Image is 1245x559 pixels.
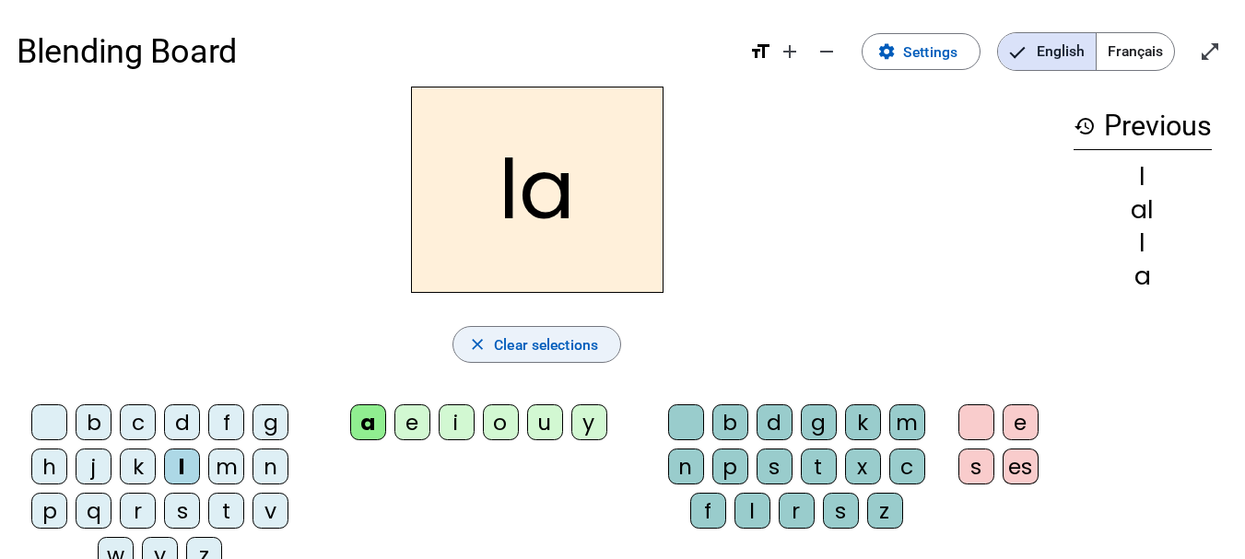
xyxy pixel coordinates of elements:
mat-icon: close [468,335,487,354]
div: al [1074,197,1212,222]
div: r [120,493,156,529]
mat-icon: history [1074,115,1096,137]
div: z [867,493,903,529]
button: Settings [862,33,981,70]
button: Enter full screen [1192,33,1228,70]
div: e [394,404,430,440]
div: s [958,448,994,484]
div: k [120,448,156,484]
span: Français [1097,33,1174,70]
button: Clear selections [452,326,621,363]
div: s [823,493,859,529]
div: m [889,404,925,440]
div: f [690,493,726,529]
div: i [439,404,475,440]
div: e [1003,404,1039,440]
h2: la [411,87,664,293]
div: x [845,448,881,484]
div: u [527,404,563,440]
div: d [757,404,793,440]
div: b [712,404,748,440]
div: l [734,493,770,529]
div: l [164,448,200,484]
div: p [31,493,67,529]
div: a [1074,263,1212,288]
div: t [801,448,837,484]
div: s [164,493,200,529]
span: Settings [903,40,957,64]
div: c [889,448,925,484]
div: n [668,448,704,484]
div: d [164,404,200,440]
mat-icon: open_in_full [1199,41,1221,63]
div: k [845,404,881,440]
mat-icon: add [779,41,801,63]
div: b [76,404,112,440]
h1: Blending Board [17,18,733,85]
div: h [31,448,67,484]
div: a [350,404,386,440]
div: j [76,448,112,484]
span: English [998,33,1096,70]
button: Decrease font size [808,33,845,70]
span: Clear selections [494,332,598,357]
mat-button-toggle-group: Language selection [997,32,1175,71]
div: s [757,448,793,484]
div: o [483,404,519,440]
div: t [208,493,244,529]
button: Increase font size [771,33,808,70]
h3: Previous [1074,103,1212,150]
div: g [801,404,837,440]
div: es [1003,448,1039,484]
div: y [571,404,607,440]
div: q [76,493,112,529]
mat-icon: remove [816,41,838,63]
div: g [253,404,288,440]
div: r [779,493,815,529]
div: m [208,448,244,484]
div: l [1074,230,1212,255]
div: l [1074,164,1212,189]
mat-icon: settings [877,42,896,61]
div: p [712,448,748,484]
div: c [120,404,156,440]
div: f [208,404,244,440]
div: n [253,448,288,484]
div: v [253,493,288,529]
mat-icon: format_size [749,41,771,63]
